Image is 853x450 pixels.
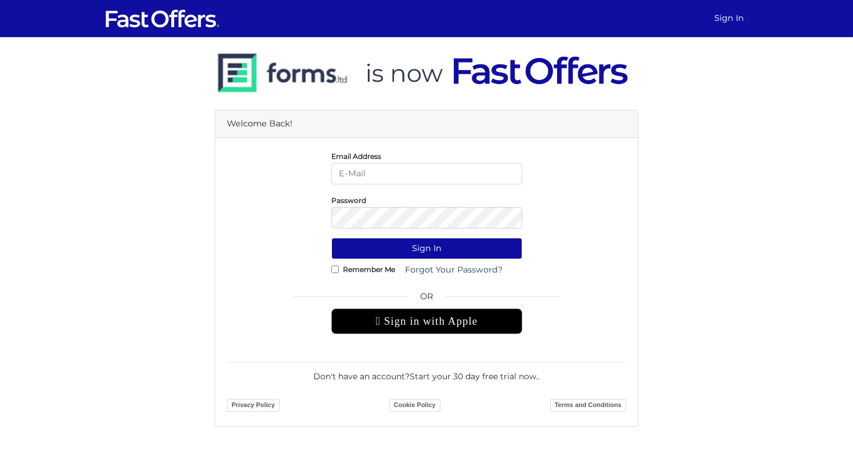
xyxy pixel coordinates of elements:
[331,163,522,184] input: E-Mail
[331,309,522,334] div: Sign in with Apple
[410,371,538,382] a: Start your 30 day free trial now.
[215,110,638,138] div: Welcome Back!
[550,399,626,412] a: Terms and Conditions
[331,238,522,259] button: Sign In
[331,290,522,309] span: OR
[710,7,749,30] a: Sign In
[343,268,395,271] label: Remember Me
[389,399,440,412] a: Cookie Policy
[331,199,366,202] label: Password
[227,362,626,383] div: Don't have an account? .
[331,155,381,158] label: Email Address
[227,399,280,412] a: Privacy Policy
[397,259,510,281] a: Forgot Your Password?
